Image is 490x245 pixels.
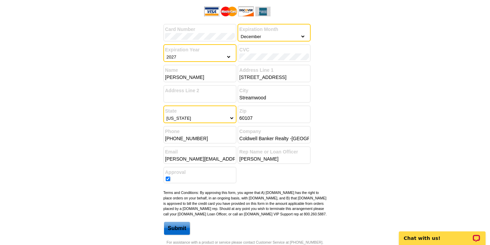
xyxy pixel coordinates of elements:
label: Expiration Year [165,46,235,53]
label: Phone [165,128,235,135]
label: Zip [239,108,309,115]
label: State [165,108,235,115]
label: Expiration Month [239,26,309,33]
iframe: LiveChat chat widget [394,224,490,245]
label: Address Line 1 [239,67,309,74]
label: Card Number [165,26,235,33]
label: Address Line 2 [165,87,235,94]
label: CVC [239,46,309,53]
input: Submit [164,222,190,235]
label: Email [165,148,235,156]
label: City [239,87,309,94]
img: acceptedCards.gif [204,6,271,16]
small: Terms and Conditions: By approving this form, you agree that A) [DOMAIN_NAME] has the right to pl... [163,191,327,216]
label: Name [165,67,235,74]
label: Rep Name or Loan Officer [239,148,309,156]
label: Approval [165,169,235,176]
label: Company [239,128,309,135]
